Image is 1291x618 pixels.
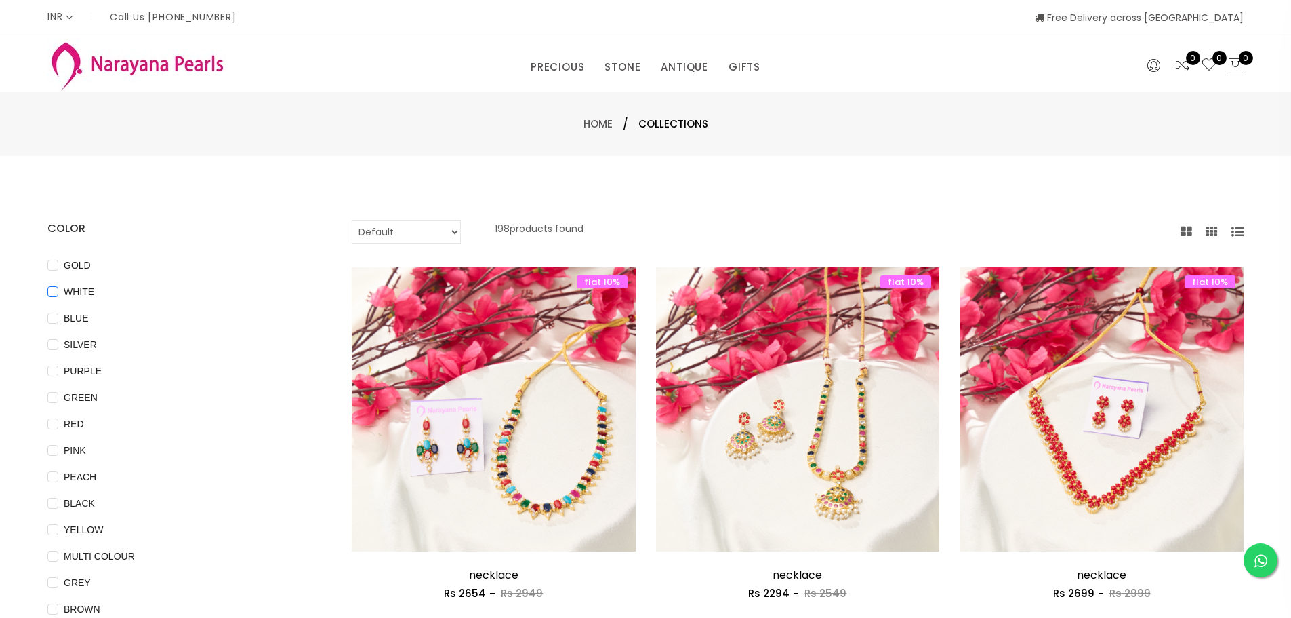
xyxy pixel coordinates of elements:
[58,417,89,431] span: RED
[58,522,108,537] span: YELLOW
[58,390,103,405] span: GREEN
[58,496,100,511] span: BLACK
[110,12,237,22] p: Call Us [PHONE_NUMBER]
[773,567,822,583] a: necklace
[1239,51,1253,65] span: 0
[58,575,96,590] span: GREY
[880,275,931,288] span: flat 10%
[58,311,94,326] span: BLUE
[1053,586,1094,600] span: Rs 2699
[469,567,518,583] a: necklace
[58,364,107,379] span: PURPLE
[531,57,584,77] a: PRECIOUS
[661,57,708,77] a: ANTIQUE
[729,57,760,77] a: GIFTS
[1185,275,1235,288] span: flat 10%
[58,284,100,299] span: WHITE
[58,469,102,484] span: PEACH
[444,586,486,600] span: Rs 2654
[1109,586,1151,600] span: Rs 2999
[604,57,640,77] a: STONE
[577,275,628,288] span: flat 10%
[583,117,613,131] a: Home
[58,549,140,564] span: MULTI COLOUR
[638,116,708,132] span: Collections
[58,602,106,617] span: BROWN
[1035,11,1244,24] span: Free Delivery across [GEOGRAPHIC_DATA]
[623,116,628,132] span: /
[1174,57,1191,75] a: 0
[501,586,543,600] span: Rs 2949
[1212,51,1227,65] span: 0
[1077,567,1126,583] a: necklace
[495,220,583,244] p: 198 products found
[58,258,96,273] span: GOLD
[1186,51,1200,65] span: 0
[47,220,311,237] h4: COLOR
[748,586,790,600] span: Rs 2294
[1227,57,1244,75] button: 0
[1201,57,1217,75] a: 0
[804,586,846,600] span: Rs 2549
[58,337,102,352] span: SILVER
[58,443,91,458] span: PINK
